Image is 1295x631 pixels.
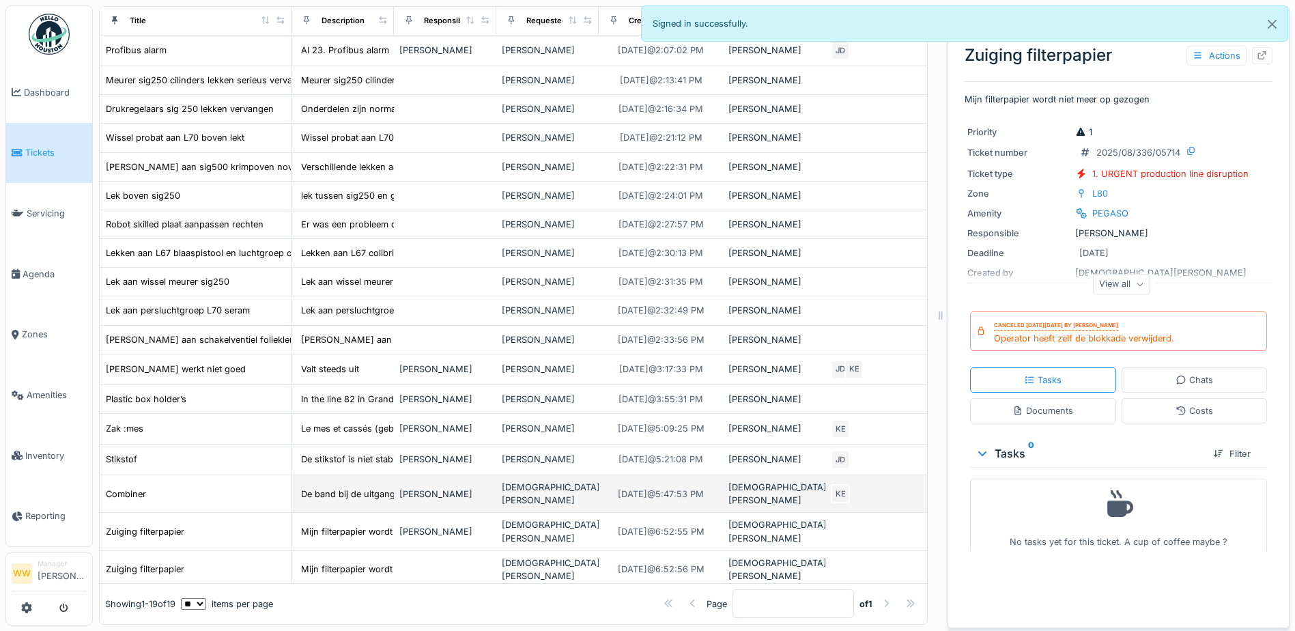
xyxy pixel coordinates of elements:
div: De stikstof is niet stabiel [301,453,402,466]
div: Profibus alarm [106,44,167,57]
div: [DATE] @ 2:21:12 PM [620,131,702,144]
div: Filter [1208,445,1256,463]
div: JD [831,360,850,379]
div: [DATE] @ 2:27:57 PM [618,218,704,231]
div: [DEMOGRAPHIC_DATA][PERSON_NAME] [502,518,593,544]
div: Tasks [1024,374,1062,387]
div: Lek aan wissel meurer sig250 [106,275,229,288]
div: [PERSON_NAME] [728,160,820,173]
div: [DEMOGRAPHIC_DATA][PERSON_NAME] [502,481,593,507]
span: Inventory [25,449,87,462]
div: Zak :mes [106,422,143,435]
div: [DATE] @ 6:52:55 PM [618,525,705,538]
div: Le mes et cassés (gebroken) [301,422,421,435]
div: [DATE] @ 2:31:35 PM [618,275,703,288]
div: JD [831,450,850,469]
div: [PERSON_NAME] werkt niet goed [106,363,246,376]
div: [PERSON_NAME] [728,453,820,466]
a: Zones [6,305,92,365]
div: [PERSON_NAME] [502,74,593,87]
div: Wissel probat aan L70 boven lekt let op zeer ho... [301,131,508,144]
div: Costs [1176,404,1213,417]
a: Amenities [6,365,92,425]
div: [DATE] [1079,247,1109,260]
div: [DATE] @ 2:22:31 PM [618,160,703,173]
div: Zuiging filterpapier [106,525,184,538]
div: Wissel probat aan L70 boven lekt [106,131,244,144]
div: De band bij de uitgang stopt elke 2 minuten bij... [301,488,503,501]
div: Plastic box holder’s [106,393,186,406]
div: [DATE] @ 3:17:33 PM [619,363,703,376]
div: Showing 1 - 19 of 19 [105,598,175,611]
div: Lekken aan L67 blaaspistool en luchtgroep onderaan [106,247,326,260]
div: [DEMOGRAPHIC_DATA][PERSON_NAME] [728,481,820,507]
span: Reporting [25,509,87,522]
div: [DATE] @ 5:09:25 PM [618,422,705,435]
div: PEGASO [1092,207,1128,220]
div: Priority [967,126,1070,139]
div: Lek aan persluchtgroep L70 seram [301,304,445,317]
div: Canceled [DATE][DATE] by [PERSON_NAME] [994,321,1118,331]
div: [PERSON_NAME] [399,44,491,57]
div: [DATE] @ 5:21:08 PM [618,453,703,466]
div: Lek boven sig250 [106,189,180,202]
div: JD [831,41,850,60]
div: Ticket type [967,167,1070,180]
div: KE [831,419,850,438]
div: 2025/08/336/05714 [1096,146,1180,159]
div: [PERSON_NAME] [728,131,820,144]
div: Created on [629,15,670,27]
div: Drukregelaars sig 250 lekken vervangen [106,102,274,115]
div: Lek aan persluchtgroep L70 seram [106,304,250,317]
span: Zones [22,328,87,341]
div: Operator heeft zelf de blokkade verwijderd. [994,332,1174,345]
div: [PERSON_NAME] [728,189,820,202]
div: [PERSON_NAME] [728,74,820,87]
div: [DATE] @ 3:55:31 PM [618,393,703,406]
div: Mijn filterpapier wordt niet meer op gezogen [301,525,486,538]
div: [PERSON_NAME] [502,102,593,115]
strong: of 1 [859,598,872,611]
div: Verschillende lekken aan de krimpoven sig500 [301,160,494,173]
div: [PERSON_NAME] [502,160,593,173]
p: Mijn filterpapier wordt niet meer op gezogen [965,93,1272,106]
div: Er was een probleem dat de 53 zijn nieuwe palle... [301,218,510,231]
div: Responsible [967,227,1070,240]
li: [PERSON_NAME] [38,559,87,588]
li: WW [12,563,32,584]
div: Combiner [106,488,146,501]
div: [DEMOGRAPHIC_DATA][PERSON_NAME] [728,557,820,583]
div: L80 [1092,187,1108,200]
div: [PERSON_NAME] [502,44,593,57]
div: [PERSON_NAME] [728,218,820,231]
div: [DATE] @ 2:32:49 PM [618,304,705,317]
a: Dashboard [6,62,92,123]
div: [DATE] @ 2:16:34 PM [618,102,703,115]
div: Zuiging filterpapier [106,563,184,576]
div: Meurer sig250 cilinders lasbalk lekken serieus ... [301,74,504,87]
div: [PERSON_NAME] [399,393,491,406]
div: [PERSON_NAME] [502,363,593,376]
div: Tasks [976,445,1202,462]
div: Ticket number [967,146,1070,159]
div: Requested by [526,15,578,27]
div: [PERSON_NAME] [502,304,593,317]
sup: 0 [1028,445,1034,462]
div: Valt steeds uit [301,363,359,376]
div: [PERSON_NAME] [399,488,491,501]
div: Manager [38,559,87,569]
div: Description [322,15,365,27]
div: [PERSON_NAME] [728,393,820,406]
div: [PERSON_NAME] [502,422,593,435]
div: Documents [1012,404,1073,417]
div: [DATE] @ 2:30:13 PM [618,247,703,260]
span: Agenda [23,268,87,281]
div: 1 [1075,126,1092,139]
div: Signed in successfully. [641,5,1289,42]
button: Close [1257,6,1287,42]
div: Robot skilled plaat aanpassen rechten [106,218,264,231]
div: items per page [181,598,273,611]
div: View all [1093,275,1150,294]
span: Amenities [27,389,87,402]
div: [DATE] @ 2:24:01 PM [618,189,703,202]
